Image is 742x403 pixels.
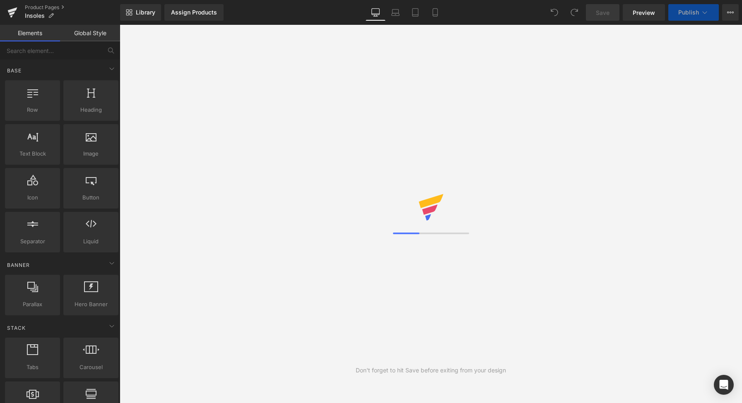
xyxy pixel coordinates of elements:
span: Library [136,9,155,16]
a: Mobile [425,4,445,21]
a: Desktop [366,4,385,21]
span: Save [596,8,609,17]
button: Publish [668,4,719,21]
span: Base [6,67,22,74]
span: Liquid [66,237,116,246]
span: Preview [633,8,655,17]
a: New Library [120,4,161,21]
span: Stack [6,324,26,332]
span: Carousel [66,363,116,372]
span: Parallax [7,300,58,309]
a: Tablet [405,4,425,21]
span: Separator [7,237,58,246]
span: Button [66,193,116,202]
button: More [722,4,739,21]
span: Hero Banner [66,300,116,309]
a: Laptop [385,4,405,21]
span: Row [7,106,58,114]
span: Image [66,149,116,158]
a: Global Style [60,25,120,41]
span: Icon [7,193,58,202]
span: Banner [6,261,31,269]
div: Don't forget to hit Save before exiting from your design [356,366,506,375]
div: Assign Products [171,9,217,16]
a: Product Pages [25,4,120,11]
button: Redo [566,4,583,21]
span: Publish [678,9,699,16]
span: Text Block [7,149,58,158]
button: Undo [546,4,563,21]
span: Insoles [25,12,45,19]
div: Open Intercom Messenger [714,375,734,395]
a: Preview [623,4,665,21]
span: Heading [66,106,116,114]
span: Tabs [7,363,58,372]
